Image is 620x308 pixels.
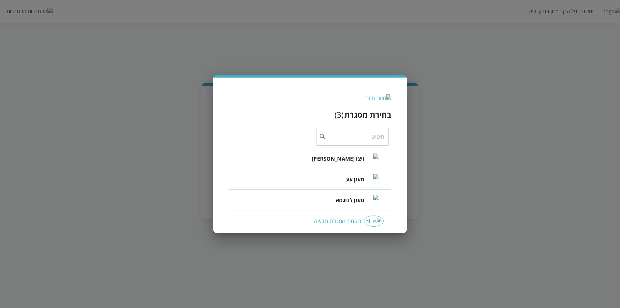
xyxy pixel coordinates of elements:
[366,94,375,101] div: חזור
[312,155,364,163] span: ויצו [PERSON_NAME]
[368,195,378,205] img: מעון לדוגמא
[236,216,384,227] div: הקמת מסגרת חדשה
[344,109,391,120] h3: בחירת מסגרת
[346,175,364,183] span: מעון עע
[368,174,378,185] img: מעון עע
[377,94,391,101] img: חזור
[335,109,344,120] div: ( 3 )
[364,216,384,227] img: plus
[326,128,384,146] input: חיפוש
[368,154,378,164] img: ויצו רפפורט
[336,196,364,204] span: מעון לדוגמא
